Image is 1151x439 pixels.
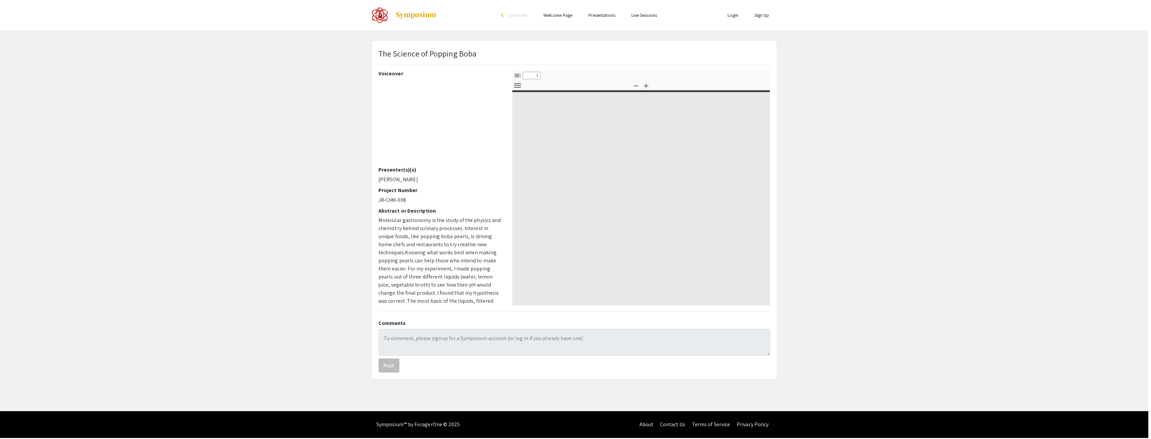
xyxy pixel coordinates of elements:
[379,167,503,173] h2: Presenter(s)(s)
[396,11,438,19] img: Symposium by ForagerOne
[738,422,770,429] a: Privacy Policy
[642,81,653,90] button: Zoom In
[513,81,525,90] button: Tools
[379,176,503,184] p: [PERSON_NAME]
[379,208,503,214] h2: Abstract or Description
[377,412,461,439] div: Symposium™ by ForagerOne © 2025
[729,12,740,18] a: Login
[590,12,617,18] a: Presentations
[513,71,525,80] button: Toggle Sidebar
[379,359,400,373] button: Post
[379,47,478,60] p: The Science of Popping Boba
[379,217,502,257] span: Molecular gastronomy is the study of the physics and chemistry behind culinary processes. Interes...
[372,7,389,24] img: The 2022 CoorsTek Denver Metro Regional Science and Engineering Fair
[372,7,438,24] a: The 2022 CoorsTek Denver Metro Regional Science and Engineering Fair
[379,187,503,194] h2: Project Number
[545,12,574,18] a: Welcome Page
[510,12,529,18] span: Exit Event
[379,196,503,205] p: JR-CHM-008
[633,12,658,18] a: Live Sessions
[503,13,507,17] div: arrow_back_ios
[756,12,771,18] a: Sign Up
[661,422,687,429] a: Contact Us
[641,422,655,429] a: About
[379,250,501,378] span: Knowing what works best when making popping pearls can help those who intend to make them easier....
[524,72,542,79] input: Page
[379,321,772,327] h2: Comments
[379,71,503,77] h2: Voiceover
[693,422,732,429] a: Terms of Service
[632,81,643,90] button: Zoom Out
